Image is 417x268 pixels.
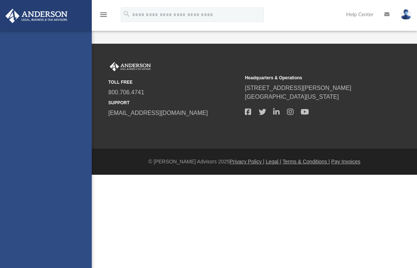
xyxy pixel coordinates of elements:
[99,14,108,19] a: menu
[245,85,351,91] a: [STREET_ADDRESS][PERSON_NAME]
[123,10,131,18] i: search
[108,79,240,86] small: TOLL FREE
[99,10,108,19] i: menu
[245,94,339,100] a: [GEOGRAPHIC_DATA][US_STATE]
[266,159,281,164] a: Legal |
[108,62,152,72] img: Anderson Advisors Platinum Portal
[108,89,144,95] a: 800.706.4741
[245,75,376,81] small: Headquarters & Operations
[92,158,417,166] div: © [PERSON_NAME] Advisors 2025
[108,99,240,106] small: SUPPORT
[283,159,330,164] a: Terms & Conditions |
[331,159,360,164] a: Pay Invoices
[108,110,208,116] a: [EMAIL_ADDRESS][DOMAIN_NAME]
[400,9,411,20] img: User Pic
[3,9,70,23] img: Anderson Advisors Platinum Portal
[230,159,265,164] a: Privacy Policy |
